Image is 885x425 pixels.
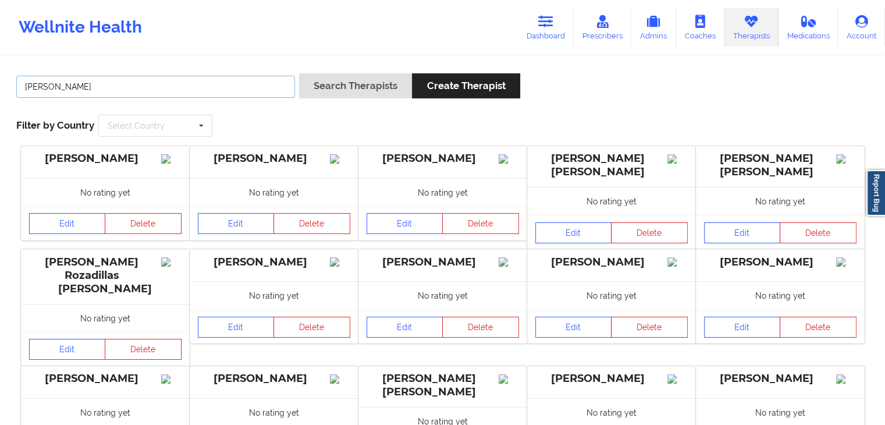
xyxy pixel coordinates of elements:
[108,122,165,130] div: Select Country
[29,372,182,385] div: [PERSON_NAME]
[535,256,688,269] div: [PERSON_NAME]
[198,152,350,165] div: [PERSON_NAME]
[611,317,688,338] button: Delete
[838,8,885,47] a: Account
[780,317,856,338] button: Delete
[190,281,358,310] div: No rating yet
[704,372,856,385] div: [PERSON_NAME]
[780,222,856,243] button: Delete
[499,257,519,267] img: Image%2Fplaceholer-image.png
[358,178,527,207] div: No rating yet
[190,178,358,207] div: No rating yet
[367,317,443,338] a: Edit
[704,317,781,338] a: Edit
[836,374,856,384] img: Image%2Fplaceholer-image.png
[535,222,612,243] a: Edit
[105,339,182,360] button: Delete
[611,222,688,243] button: Delete
[367,372,519,399] div: [PERSON_NAME] [PERSON_NAME]
[367,213,443,234] a: Edit
[105,213,182,234] button: Delete
[16,76,295,98] input: Search Keywords
[16,119,94,131] span: Filter by Country
[442,213,519,234] button: Delete
[667,374,688,384] img: Image%2Fplaceholer-image.png
[696,281,865,310] div: No rating yet
[696,187,865,215] div: No rating yet
[29,339,106,360] a: Edit
[676,8,724,47] a: Coaches
[330,154,350,164] img: Image%2Fplaceholer-image.png
[499,374,519,384] img: Image%2Fplaceholer-image.png
[535,372,688,385] div: [PERSON_NAME]
[29,213,106,234] a: Edit
[535,152,688,179] div: [PERSON_NAME] [PERSON_NAME]
[574,8,631,47] a: Prescribers
[631,8,676,47] a: Admins
[198,256,350,269] div: [PERSON_NAME]
[21,304,190,332] div: No rating yet
[161,257,182,267] img: Image%2Fplaceholer-image.png
[198,372,350,385] div: [PERSON_NAME]
[442,317,519,338] button: Delete
[198,213,275,234] a: Edit
[29,256,182,296] div: [PERSON_NAME] Rozadillas [PERSON_NAME]
[527,187,696,215] div: No rating yet
[836,154,856,164] img: Image%2Fplaceholer-image.png
[704,222,781,243] a: Edit
[161,154,182,164] img: Image%2Fplaceholer-image.png
[29,152,182,165] div: [PERSON_NAME]
[161,374,182,384] img: Image%2Fplaceholer-image.png
[330,257,350,267] img: Image%2Fplaceholer-image.png
[299,73,412,98] button: Search Therapists
[836,257,856,267] img: Image%2Fplaceholer-image.png
[724,8,779,47] a: Therapists
[358,281,527,310] div: No rating yet
[412,73,520,98] button: Create Therapist
[667,257,688,267] img: Image%2Fplaceholer-image.png
[535,317,612,338] a: Edit
[367,152,519,165] div: [PERSON_NAME]
[527,281,696,310] div: No rating yet
[866,170,885,216] a: Report Bug
[518,8,574,47] a: Dashboard
[367,256,519,269] div: [PERSON_NAME]
[198,317,275,338] a: Edit
[273,213,350,234] button: Delete
[779,8,838,47] a: Medications
[273,317,350,338] button: Delete
[21,178,190,207] div: No rating yet
[704,256,856,269] div: [PERSON_NAME]
[330,374,350,384] img: Image%2Fplaceholer-image.png
[499,154,519,164] img: Image%2Fplaceholer-image.png
[667,154,688,164] img: Image%2Fplaceholer-image.png
[704,152,856,179] div: [PERSON_NAME] [PERSON_NAME]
